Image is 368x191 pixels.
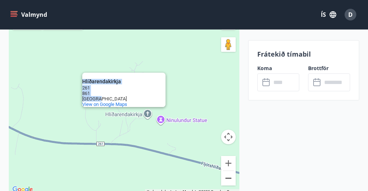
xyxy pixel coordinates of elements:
span: D [348,11,353,19]
button: Map camera controls [221,130,236,144]
button: Zoom in [221,156,236,171]
label: Brottför [308,65,350,72]
button: ÍS [317,8,340,21]
div: Hlíðarendakirkja [82,73,166,107]
div: Hlíðarendakirkja [82,79,148,84]
a: View on Google Maps [82,102,127,107]
button: menu [9,8,50,21]
button: Drag Pegman onto the map to open Street View [221,37,236,52]
div: 261 [82,85,148,91]
label: Koma [257,65,299,72]
p: Frátekið tímabil [257,49,350,59]
div: [GEOGRAPHIC_DATA] [82,96,148,102]
button: Zoom out [221,171,236,186]
div: 861 [82,91,148,96]
button: D [342,6,359,23]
